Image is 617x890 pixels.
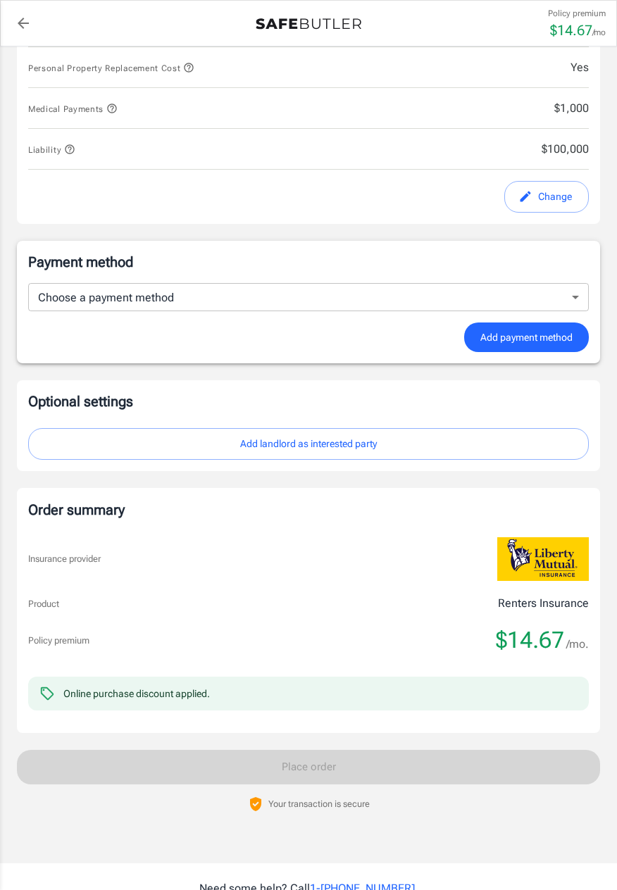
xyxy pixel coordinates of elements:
[28,552,101,566] p: Insurance provider
[504,181,589,213] button: edit
[28,63,194,73] span: Personal Property Replacement Cost
[9,9,37,37] a: back to quotes
[28,428,589,460] button: Add landlord as interested party
[28,252,589,272] p: Payment method
[28,141,75,158] button: Liability
[28,59,194,76] button: Personal Property Replacement Cost
[28,100,118,117] button: Medical Payments
[464,322,589,353] button: Add payment method
[497,537,589,582] img: Liberty Mutual
[63,687,210,701] div: Online purchase discount applied.
[480,329,573,346] span: Add payment method
[28,104,118,114] span: Medical Payments
[592,26,606,39] p: /mo
[256,18,361,30] img: Back to quotes
[466,141,589,158] span: $100,000
[548,7,606,20] p: Policy premium
[28,634,89,648] p: Policy premium
[28,499,589,520] div: Order summary
[28,145,75,155] span: Liability
[268,797,370,810] p: Your transaction is secure
[466,59,589,76] span: Yes
[498,595,589,612] p: Renters Insurance
[466,100,589,117] span: $1,000
[28,391,589,411] p: Optional settings
[550,22,592,39] span: $ 14.67
[28,597,59,611] p: Product
[566,634,589,654] span: /mo.
[496,626,564,654] span: $14.67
